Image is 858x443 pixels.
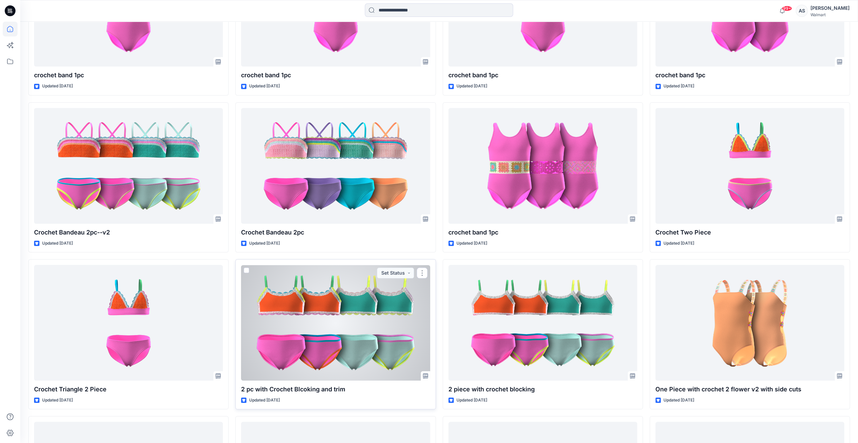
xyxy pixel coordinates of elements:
[241,71,430,80] p: crochet band 1pc
[448,108,637,224] a: crochet band 1pc
[448,71,637,80] p: crochet band 1pc
[241,228,430,237] p: Crochet Bandeau 2pc
[655,385,844,394] p: One Piece with crochet 2 flower v2 with side cuts
[810,4,850,12] div: [PERSON_NAME]
[42,240,73,247] p: Updated [DATE]
[448,228,637,237] p: crochet band 1pc
[249,83,280,90] p: Updated [DATE]
[655,108,844,224] a: Crochet Two Piece
[34,228,223,237] p: Crochet Bandeau 2pc--v2
[655,71,844,80] p: crochet band 1pc
[241,385,430,394] p: 2 pc with Crochet Blcoking and trim
[663,240,694,247] p: Updated [DATE]
[42,397,73,404] p: Updated [DATE]
[448,385,637,394] p: 2 piece with crochet blocking
[456,397,487,404] p: Updated [DATE]
[456,83,487,90] p: Updated [DATE]
[34,385,223,394] p: Crochet Triangle 2 Piece
[42,83,73,90] p: Updated [DATE]
[34,265,223,381] a: Crochet Triangle 2 Piece
[448,265,637,381] a: 2 piece with crochet blocking
[249,240,280,247] p: Updated [DATE]
[810,12,850,17] div: Walmart
[249,397,280,404] p: Updated [DATE]
[456,240,487,247] p: Updated [DATE]
[796,5,808,17] div: AS
[655,228,844,237] p: Crochet Two Piece
[663,397,694,404] p: Updated [DATE]
[782,6,792,11] span: 99+
[241,265,430,381] a: 2 pc with Crochet Blcoking and trim
[241,108,430,224] a: Crochet Bandeau 2pc
[34,71,223,80] p: crochet band 1pc
[655,265,844,381] a: One Piece with crochet 2 flower v2 with side cuts
[34,108,223,224] a: Crochet Bandeau 2pc--v2
[663,83,694,90] p: Updated [DATE]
